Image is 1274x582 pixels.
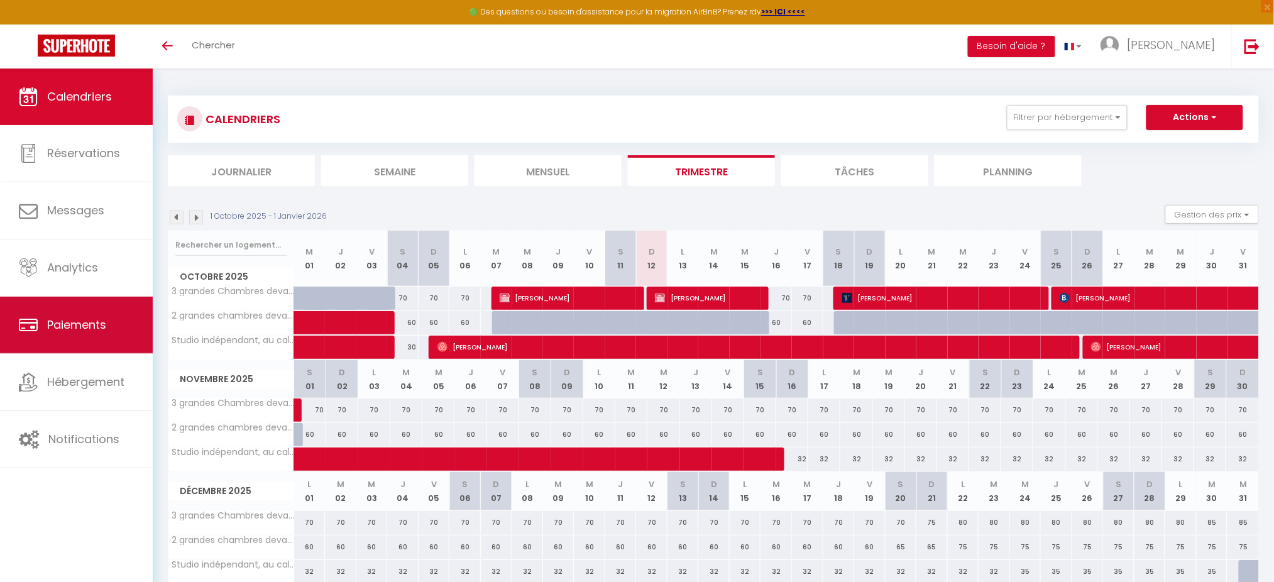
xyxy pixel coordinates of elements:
[551,423,583,446] div: 60
[867,246,873,258] abbr: D
[948,231,979,287] th: 22
[387,472,419,510] th: 04
[1226,360,1259,398] th: 30
[419,231,450,287] th: 05
[937,423,969,446] div: 60
[454,398,486,422] div: 70
[294,472,326,510] th: 01
[1128,37,1216,53] span: [PERSON_NAME]
[649,246,655,258] abbr: D
[358,398,390,422] div: 70
[1210,246,1215,258] abbr: J
[647,360,679,398] th: 12
[711,478,717,490] abbr: D
[1033,398,1065,422] div: 70
[337,478,344,490] abbr: M
[325,231,356,287] th: 02
[935,155,1082,186] li: Planning
[823,472,855,510] th: 18
[842,286,1041,310] span: [PERSON_NAME]
[1066,423,1098,446] div: 60
[1130,423,1162,446] div: 60
[854,231,886,287] th: 19
[1103,472,1134,510] th: 27
[916,472,948,510] th: 21
[836,478,841,490] abbr: J
[475,155,622,186] li: Mensuel
[761,287,792,310] div: 70
[615,398,647,422] div: 70
[712,423,744,446] div: 60
[698,472,730,510] th: 14
[1110,366,1117,378] abbr: M
[1066,360,1098,398] th: 25
[873,423,905,446] div: 60
[583,398,615,422] div: 70
[500,366,506,378] abbr: V
[808,447,840,471] div: 32
[170,423,296,432] span: 2 grandes chambres devant le canal, 65m2
[1048,366,1052,378] abbr: L
[326,423,358,446] div: 60
[1144,366,1149,378] abbr: J
[1098,423,1130,446] div: 60
[757,366,763,378] abbr: S
[431,246,437,258] abbr: D
[512,231,543,287] th: 08
[1098,360,1130,398] th: 26
[390,360,422,398] th: 04
[854,472,886,510] th: 19
[321,155,468,186] li: Semaine
[168,370,294,388] span: Novembre 2025
[950,366,956,378] abbr: V
[853,366,860,378] abbr: M
[1162,447,1194,471] div: 32
[693,366,698,378] abbr: J
[519,423,551,446] div: 60
[168,268,294,286] span: Octobre 2025
[294,398,326,422] div: 70
[1146,246,1154,258] abbr: M
[211,211,327,222] p: 1 Octobre 2025 - 1 Janvier 2026
[1197,472,1228,510] th: 30
[422,398,454,422] div: 70
[1134,472,1166,510] th: 28
[772,478,780,490] abbr: M
[175,234,287,256] input: Rechercher un logement...
[1241,246,1246,258] abbr: V
[47,260,98,275] span: Analytics
[969,423,1001,446] div: 60
[1091,25,1231,69] a: ... [PERSON_NAME]
[836,246,842,258] abbr: S
[905,447,937,471] div: 32
[636,231,667,287] th: 12
[1227,472,1259,510] th: 31
[808,398,840,422] div: 70
[574,472,605,510] th: 10
[493,478,499,490] abbr: D
[512,472,543,510] th: 08
[583,360,615,398] th: 10
[390,423,422,446] div: 60
[698,231,730,287] th: 14
[776,398,808,422] div: 70
[1130,360,1162,398] th: 27
[551,398,583,422] div: 70
[487,398,519,422] div: 70
[1197,231,1228,287] th: 30
[886,472,917,510] th: 20
[519,360,551,398] th: 08
[636,472,667,510] th: 12
[761,472,792,510] th: 16
[905,360,937,398] th: 20
[873,447,905,471] div: 32
[680,478,686,490] abbr: S
[419,311,450,334] div: 60
[937,360,969,398] th: 21
[1066,398,1098,422] div: 70
[435,366,442,378] abbr: M
[551,360,583,398] th: 09
[776,360,808,398] th: 16
[1239,366,1246,378] abbr: D
[823,231,855,287] th: 18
